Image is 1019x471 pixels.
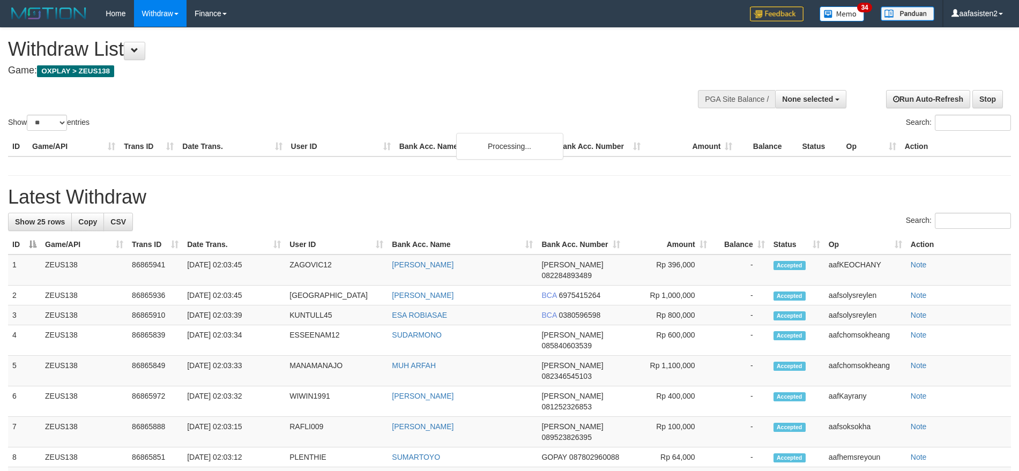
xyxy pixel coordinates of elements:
td: 86865839 [128,325,183,356]
td: - [711,386,769,417]
div: PGA Site Balance / [698,90,775,108]
span: OXPLAY > ZEUS138 [37,65,114,77]
span: Copy 0380596598 to clipboard [559,311,600,319]
td: Rp 600,000 [624,325,711,356]
td: aafchomsokheang [824,356,906,386]
a: Run Auto-Refresh [886,90,970,108]
span: 34 [857,3,872,12]
td: [DATE] 02:03:39 [183,305,285,325]
th: Bank Acc. Name: activate to sort column ascending [388,235,537,255]
span: BCA [541,311,556,319]
a: SUMARTOYO [392,453,440,461]
a: MUH ARFAH [392,361,436,370]
td: 86865941 [128,255,183,286]
td: [DATE] 02:03:45 [183,286,285,305]
td: aafKayrany [824,386,906,417]
td: ZEUS138 [41,305,128,325]
th: Bank Acc. Number [553,137,645,156]
th: Amount: activate to sort column ascending [624,235,711,255]
td: ZEUS138 [41,356,128,386]
span: Accepted [773,331,806,340]
span: GOPAY [541,453,567,461]
td: ESSEENAM12 [285,325,388,356]
span: Accepted [773,362,806,371]
img: MOTION_logo.png [8,5,90,21]
td: ZEUS138 [41,286,128,305]
td: 86865972 [128,386,183,417]
td: 86865851 [128,447,183,467]
a: [PERSON_NAME] [392,291,453,300]
span: Accepted [773,261,806,270]
span: Accepted [773,392,806,401]
td: PLENTHIE [285,447,388,467]
td: - [711,305,769,325]
td: aafsolysreylen [824,305,906,325]
a: Stop [972,90,1003,108]
td: ZAGOVIC12 [285,255,388,286]
a: Copy [71,213,104,231]
a: Note [911,392,927,400]
td: 86865936 [128,286,183,305]
a: Note [911,311,927,319]
th: Balance [737,137,798,156]
td: [DATE] 02:03:45 [183,255,285,286]
span: Accepted [773,423,806,432]
span: Copy 089523826395 to clipboard [541,433,591,442]
th: Bank Acc. Name [395,137,553,156]
h4: Game: [8,65,668,76]
span: Accepted [773,311,806,320]
td: 5 [8,356,41,386]
label: Search: [906,213,1011,229]
td: MANAMANAJO [285,356,388,386]
span: Accepted [773,453,806,462]
th: Bank Acc. Number: activate to sort column ascending [537,235,624,255]
td: Rp 800,000 [624,305,711,325]
th: Op [842,137,901,156]
th: Trans ID [120,137,178,156]
td: - [711,325,769,356]
td: aafchomsokheang [824,325,906,356]
a: Note [911,453,927,461]
a: Note [911,260,927,269]
label: Search: [906,115,1011,131]
th: Game/API [28,137,120,156]
th: Op: activate to sort column ascending [824,235,906,255]
td: 6 [8,386,41,417]
td: RAFLI009 [285,417,388,447]
a: ESA ROBIASAE [392,311,447,319]
td: 8 [8,447,41,467]
span: Accepted [773,291,806,301]
td: 86865888 [128,417,183,447]
span: Show 25 rows [15,218,65,226]
td: - [711,447,769,467]
a: Note [911,422,927,431]
span: CSV [110,218,126,226]
td: Rp 400,000 [624,386,711,417]
td: ZEUS138 [41,325,128,356]
span: Copy 082284893489 to clipboard [541,271,591,280]
th: Game/API: activate to sort column ascending [41,235,128,255]
td: [DATE] 02:03:34 [183,325,285,356]
span: [PERSON_NAME] [541,392,603,400]
th: User ID: activate to sort column ascending [285,235,388,255]
td: aafsolysreylen [824,286,906,305]
span: [PERSON_NAME] [541,260,603,269]
td: 86865849 [128,356,183,386]
td: [DATE] 02:03:33 [183,356,285,386]
td: 1 [8,255,41,286]
td: ZEUS138 [41,417,128,447]
a: [PERSON_NAME] [392,422,453,431]
th: ID [8,137,28,156]
span: Copy 085840603539 to clipboard [541,341,591,350]
td: aafsoksokha [824,417,906,447]
td: - [711,286,769,305]
td: ZEUS138 [41,255,128,286]
span: Copy 082346545103 to clipboard [541,372,591,380]
a: Show 25 rows [8,213,72,231]
a: [PERSON_NAME] [392,392,453,400]
h1: Latest Withdraw [8,186,1011,208]
th: ID: activate to sort column descending [8,235,41,255]
a: CSV [103,213,133,231]
th: Amount [645,137,737,156]
input: Search: [935,213,1011,229]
